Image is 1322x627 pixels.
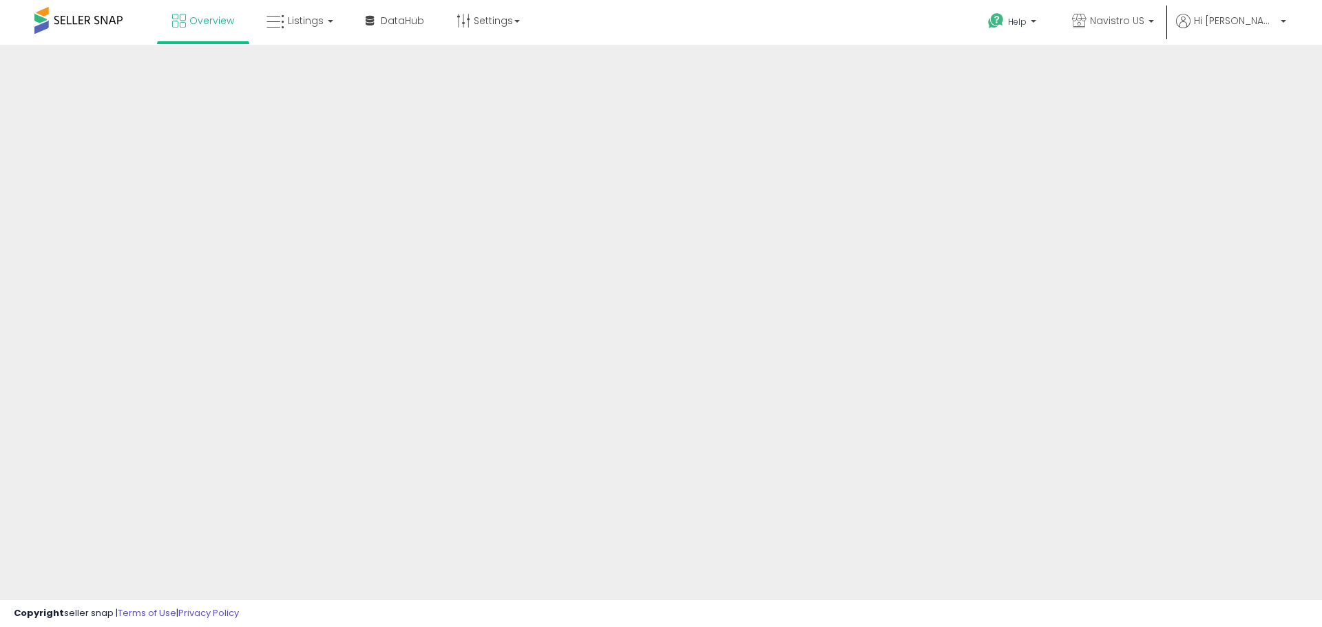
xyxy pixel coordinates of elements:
[288,14,324,28] span: Listings
[1090,14,1144,28] span: Navistro US
[189,14,234,28] span: Overview
[178,606,239,619] a: Privacy Policy
[1176,14,1286,45] a: Hi [PERSON_NAME]
[14,606,64,619] strong: Copyright
[14,607,239,620] div: seller snap | |
[381,14,424,28] span: DataHub
[1008,16,1027,28] span: Help
[987,12,1005,30] i: Get Help
[1194,14,1277,28] span: Hi [PERSON_NAME]
[977,2,1050,45] a: Help
[118,606,176,619] a: Terms of Use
